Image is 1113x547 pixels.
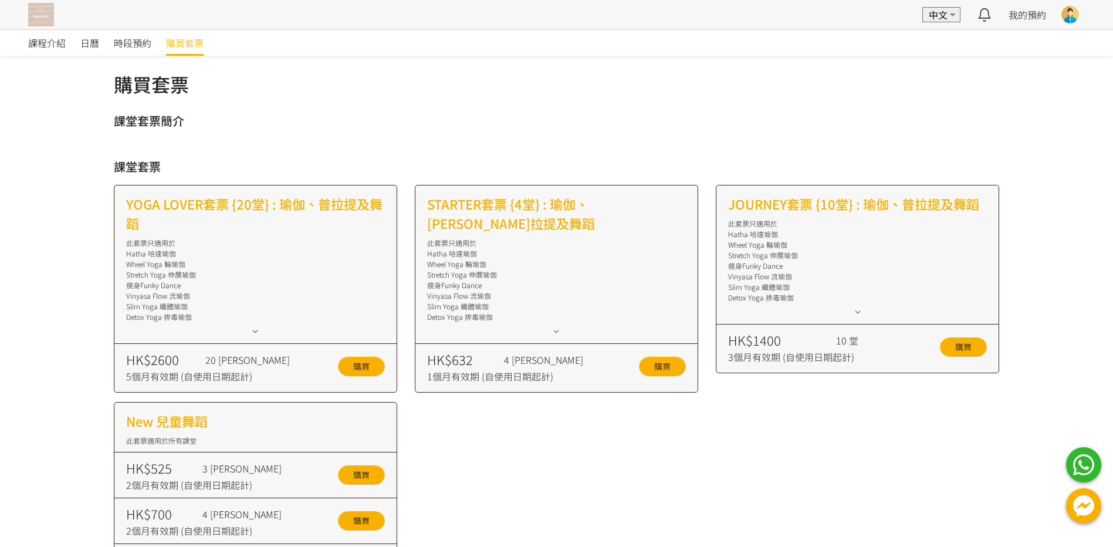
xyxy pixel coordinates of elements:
[126,301,385,312] div: Slim Yoga 纖體瑜珈
[28,30,66,56] a: 課程介紹
[427,291,686,301] div: Vinyasa Flow 流瑜伽
[166,36,204,50] span: 購買套票
[728,330,830,350] div: HK$1400
[639,357,686,376] a: 購買
[28,3,54,26] img: T57dtJh47iSJKDtQ57dN6xVUMYY2M0XQuGF02OI4.png
[338,357,385,376] a: 購買
[427,259,686,269] div: Wheel Yoga 輪瑜伽
[126,291,385,301] div: Vinyasa Flow 流瑜伽
[114,70,1000,98] h1: 購買套票
[126,458,197,478] div: HK$525
[940,337,987,357] a: 購買
[126,280,385,291] div: 瘦身Funky Dance
[427,369,608,383] div: 1個月有效期 (自使用日期起計)
[427,248,686,259] div: Hatha 哈達瑜伽
[114,112,1000,130] h3: 課堂套票簡介
[126,269,385,280] div: Stretch Yoga 伸展瑜伽
[427,194,686,233] h2: STARTER套票 {4堂} : 瑜伽、[PERSON_NAME]拉提及舞蹈
[126,312,385,322] div: Detox Yoga 排毒瑜伽
[728,194,987,214] h2: JOURNEY套票 {10堂} : 瑜伽、普拉提及舞蹈
[202,507,307,521] div: 4 [PERSON_NAME]
[338,511,385,531] a: 購買
[728,218,777,228] span: 此套票只適用於
[126,248,385,259] div: Hatha 哈達瑜伽
[427,350,498,369] div: HK$632
[166,30,204,56] a: 購買套票
[728,239,987,250] div: Wheel Yoga 輪瑜伽
[728,282,987,292] div: Slim Yoga 纖體瑜珈
[728,292,987,303] div: Detox Yoga 排毒瑜伽
[202,461,307,475] div: 3 [PERSON_NAME]
[504,353,608,367] div: 4 [PERSON_NAME]
[126,435,197,445] span: 此套票適用於所有課堂
[205,353,311,367] div: 20 [PERSON_NAME]
[427,322,686,333] div: Yoga Balance 平衡瑜伽(基礎)
[427,238,476,248] span: 此套票只適用於
[126,194,385,233] h2: YOGA LOVER套票 {20堂} : 瑜伽、普拉提及舞蹈
[80,30,99,56] a: 日曆
[126,411,385,431] h2: New 兒童舞蹈
[728,303,987,313] div: Yoga Balance 平衡瑜伽(基礎)
[728,350,908,364] div: 3個月有效期 (自使用日期起計)
[126,478,307,492] div: 2個月有效期 (自使用日期起計)
[114,36,151,50] span: 時段預約
[114,158,1000,175] h3: 課堂套票
[126,350,200,369] div: HK$2600
[114,30,151,56] a: 時段預約
[836,333,908,347] div: 10 堂
[126,259,385,269] div: Wheel Yoga 輪瑜伽
[126,369,312,383] div: 5個月有效期 (自使用日期起計)
[427,269,686,280] div: Stretch Yoga 伸展瑜伽
[126,238,175,248] span: 此套票只適用於
[728,261,987,271] div: 瘦身Funky Dance
[427,312,686,322] div: Detox Yoga 排毒瑜伽
[126,504,197,524] div: HK$700
[126,524,307,538] div: 2個月有效期 (自使用日期起計)
[1009,8,1046,22] a: 我的預約
[28,36,66,50] span: 課程介紹
[728,229,987,239] div: Hatha 哈達瑜伽
[427,301,686,312] div: Slim Yoga 纖體瑜珈
[338,465,385,485] a: 購買
[728,250,987,261] div: Stretch Yoga 伸展瑜伽
[80,36,99,50] span: 日曆
[728,271,987,282] div: Vinyasa Flow 流瑜伽
[126,322,385,333] div: Yoga Balance 平衡瑜伽(基礎)
[427,280,686,291] div: 瘦身Funky Dance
